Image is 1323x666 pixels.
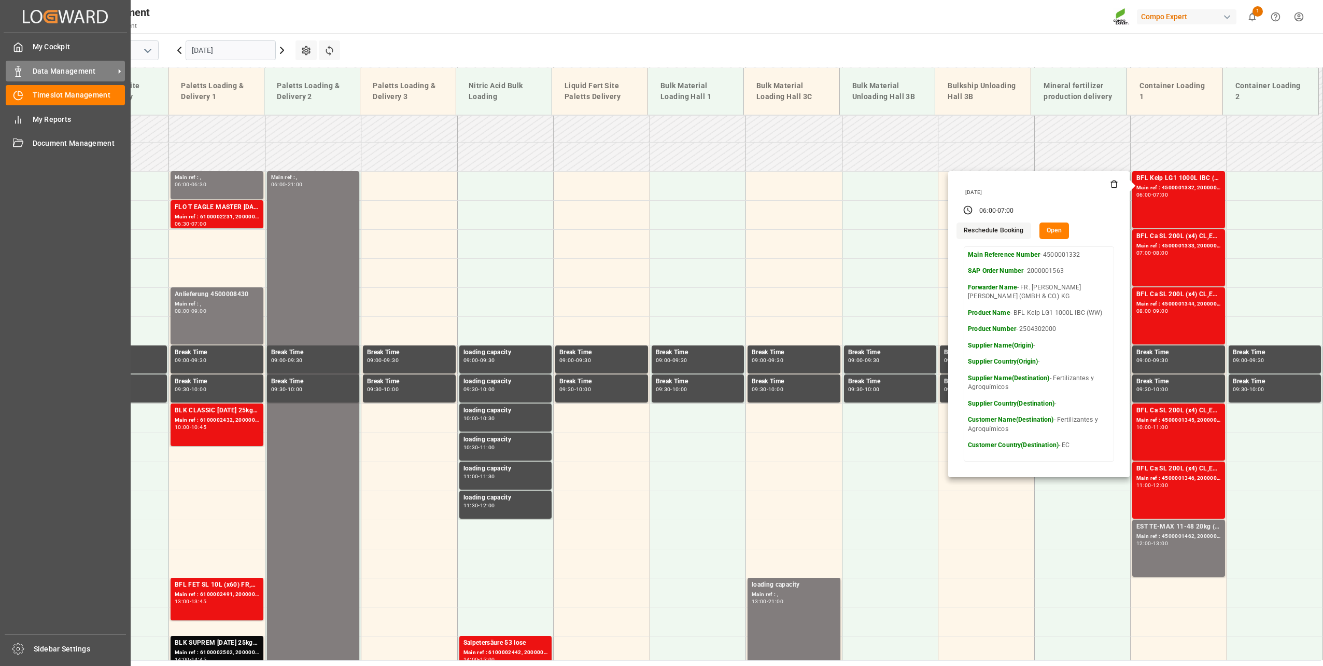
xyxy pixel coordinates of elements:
div: Break Time [1233,348,1317,358]
div: Main ref : 6100002502, 2000001448 [175,648,259,657]
div: Mineral fertilizer production delivery [1039,76,1118,106]
div: loading capacity [463,435,548,445]
p: - 4500001332 [968,251,1110,260]
div: Break Time [656,377,740,387]
strong: SAP Order Number [968,267,1023,274]
div: 09:00 [175,358,190,363]
div: 06:00 [1136,192,1151,197]
div: 11:30 [480,474,495,479]
div: - [190,358,191,363]
p: - EC [968,441,1110,450]
div: 09:00 [1136,358,1151,363]
div: loading capacity [463,377,548,387]
div: 14:00 [463,657,478,662]
div: - [863,387,864,392]
div: - [478,416,480,421]
div: 09:00 [752,358,767,363]
div: - [190,221,191,226]
div: 21:00 [768,599,783,604]
div: - [286,387,287,392]
div: - [478,358,480,363]
div: Break Time [752,348,836,358]
p: - [968,357,1110,367]
div: - [996,206,997,216]
div: - [478,387,480,392]
div: - [1247,358,1249,363]
div: 10:00 [865,387,880,392]
p: - [968,341,1110,351]
div: Break Time [1233,377,1317,387]
div: 10:00 [480,387,495,392]
div: Main ref : 4500001462, 2000001529 [1136,532,1221,541]
a: Document Management [6,133,125,154]
div: 10:30 [480,416,495,421]
div: 13:00 [1153,541,1168,546]
div: - [1247,387,1249,392]
div: - [574,387,576,392]
div: - [1151,541,1153,546]
strong: Customer Name(Destination) [968,416,1053,423]
div: Break Time [559,377,644,387]
span: Document Management [33,138,125,149]
div: Break Time [656,348,740,358]
div: 09:00 [271,358,286,363]
div: BFL Kelp LG1 1000L IBC (WW) [1136,173,1221,184]
div: 10:45 [191,425,206,429]
button: show 1 new notifications [1241,5,1264,29]
div: 09:30 [1233,387,1248,392]
div: 10:00 [1136,425,1151,429]
div: 09:30 [1153,358,1168,363]
p: - 2000001563 [968,267,1110,276]
div: 09:30 [656,387,671,392]
div: - [1151,425,1153,429]
div: Bulk Material Unloading Hall 3B [848,76,927,106]
div: 12:00 [1153,483,1168,488]
div: 13:00 [752,599,767,604]
div: 06:00 [271,182,286,187]
div: - [1151,192,1153,197]
div: Main ref : , [752,590,836,599]
span: Data Management [33,66,115,77]
div: - [478,474,480,479]
div: - [1151,358,1153,363]
div: 11:00 [1136,483,1151,488]
div: - [1151,387,1153,392]
div: - [1151,309,1153,313]
div: Break Time [848,348,933,358]
div: - [382,387,384,392]
div: Bulk Material Loading Hall 3C [752,76,831,106]
div: 12:00 [1136,541,1151,546]
div: loading capacity [463,348,548,358]
div: - [574,358,576,363]
div: - [1151,251,1153,255]
div: Bulkship Unloading Hall 3B [944,76,1022,106]
div: Break Time [271,348,356,358]
div: Break Time [1136,348,1221,358]
img: Screenshot%202023-09-29%20at%2010.02.21.png_1712312052.png [1113,8,1130,26]
div: - [382,358,384,363]
div: - [286,182,287,187]
div: Main ref : 6100002231, 2000001345 [175,213,259,221]
div: Compo Expert [1137,9,1236,24]
div: - [286,358,287,363]
input: DD.MM.YYYY [186,40,276,60]
div: 09:30 [768,358,783,363]
span: 1 [1252,6,1263,17]
div: 10:00 [672,387,687,392]
a: My Cockpit [6,37,125,57]
div: 09:00 [848,358,863,363]
div: loading capacity [463,493,548,503]
div: BFL Ca SL 200L (x4) CL,ES,LAT MTO [1136,406,1221,416]
div: 09:30 [559,387,574,392]
p: - 2504302000 [968,325,1110,334]
div: 13:45 [191,599,206,604]
div: loading capacity [463,464,548,474]
div: 10:00 [384,387,399,392]
div: Break Time [175,348,259,358]
div: Container Loading 1 [1135,76,1214,106]
div: BFL FET SL 10L (x60) FR,DE *PDBT FAIR 25-5-8 35%UH 3M 25kg (x40) INTFLO Starter 18-24-5 25kg (x40... [175,580,259,590]
div: 10:00 [463,416,478,421]
div: 09:30 [480,358,495,363]
span: Sidebar Settings [34,644,126,655]
div: - [670,387,672,392]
